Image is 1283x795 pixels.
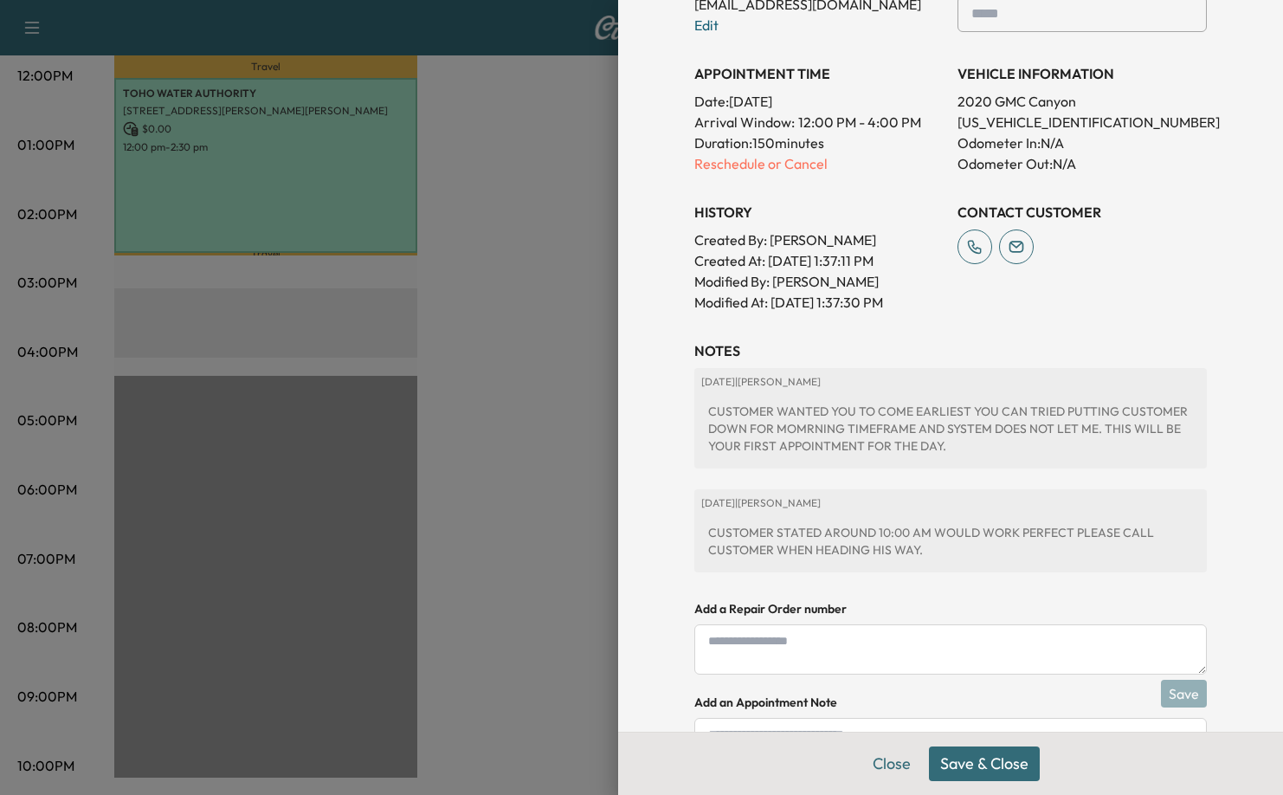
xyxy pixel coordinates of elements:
h3: History [694,202,944,223]
h3: APPOINTMENT TIME [694,63,944,84]
p: Odometer Out: N/A [957,153,1207,174]
h3: NOTES [694,340,1207,361]
p: Modified By : [PERSON_NAME] [694,271,944,292]
p: Modified At : [DATE] 1:37:30 PM [694,292,944,313]
p: [DATE] | [PERSON_NAME] [701,496,1200,510]
h4: Add a Repair Order number [694,600,1207,617]
button: Close [861,747,922,781]
p: [DATE] | [PERSON_NAME] [701,375,1200,389]
p: Arrival Window: [694,112,944,132]
p: Odometer In: N/A [957,132,1207,153]
p: Created By : [PERSON_NAME] [694,229,944,250]
p: Reschedule or Cancel [694,153,944,174]
span: 12:00 PM - 4:00 PM [798,112,921,132]
h3: CONTACT CUSTOMER [957,202,1207,223]
div: CUSTOMER STATED AROUND 10:00 AM WOULD WORK PERFECT PLEASE CALL CUSTOMER WHEN HEADING HIS WAY. [701,517,1200,566]
p: Duration: 150 minutes [694,132,944,153]
h4: Add an Appointment Note [694,694,1207,711]
div: CUSTOMER WANTED YOU TO COME EARLIEST YOU CAN TRIED PUTTING CUSTOMER DOWN FOR MOMRNING TIMEFRAME A... [701,396,1200,462]
p: [US_VEHICLE_IDENTIFICATION_NUMBER] [957,112,1207,132]
p: 2020 GMC Canyon [957,91,1207,112]
button: Save & Close [929,747,1040,781]
p: Created At : [DATE] 1:37:11 PM [694,250,944,271]
a: Edit [694,16,719,34]
p: Date: [DATE] [694,91,944,112]
h3: VEHICLE INFORMATION [957,63,1207,84]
